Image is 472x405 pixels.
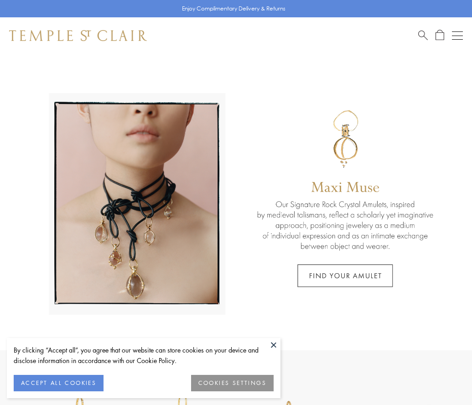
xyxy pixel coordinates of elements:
img: Temple St. Clair [9,30,147,41]
button: Open navigation [452,30,463,41]
div: By clicking “Accept all”, you agree that our website can store cookies on your device and disclos... [14,345,274,366]
a: Open Shopping Bag [436,30,444,41]
button: ACCEPT ALL COOKIES [14,375,104,391]
p: Enjoy Complimentary Delivery & Returns [182,4,285,13]
a: Search [418,30,428,41]
button: COOKIES SETTINGS [191,375,274,391]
